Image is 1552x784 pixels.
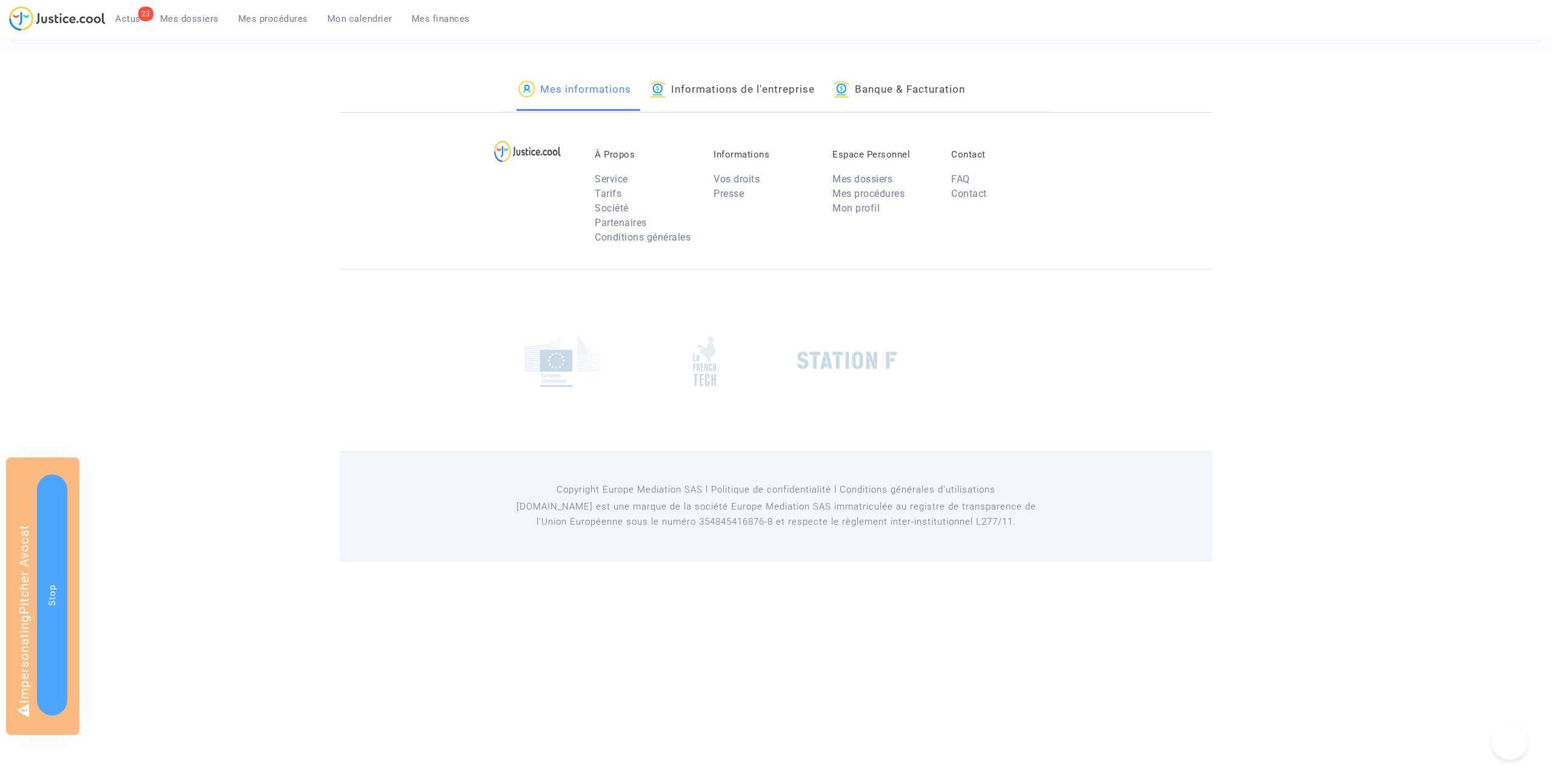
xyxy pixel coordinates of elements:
[6,457,79,735] div: Impersonating
[797,351,897,370] img: stationf.png
[595,202,629,214] a: Société
[1491,723,1528,760] iframe: Help Scout Beacon - Open
[9,6,105,31] img: jc-logo.svg
[832,173,892,185] a: Mes dossiers
[494,141,561,162] img: logo-lg.svg
[500,482,1052,497] p: Copyright Europe Mediation SAS l Politique de confidentialité l Conditions générales d’utilisa...
[105,10,150,28] a: 23Actus
[951,149,1052,160] p: Contact
[714,149,814,160] p: Informations
[951,173,970,185] a: FAQ
[595,217,647,228] a: Partenaires
[327,13,392,24] span: Mon calendrier
[412,13,470,24] span: Mes finances
[500,499,1052,530] p: [DOMAIN_NAME] est une marque de la société Europe Mediation SAS immatriculée au registre de tr...
[649,81,666,98] img: icon-banque.svg
[714,173,760,185] a: Vos droits
[524,334,600,387] img: europe_commision.png
[229,10,318,28] a: Mes procédures
[115,13,141,24] span: Actus
[402,10,480,28] a: Mes finances
[832,188,905,199] a: Mes procédures
[595,173,628,185] a: Service
[693,335,716,387] img: french_tech.png
[833,81,850,98] img: icon-banque.svg
[518,70,631,111] a: Mes informations
[951,188,987,199] a: Contact
[832,149,933,160] p: Espace Personnel
[518,81,535,98] img: icon-passager.svg
[138,7,153,21] div: 23
[595,188,621,199] a: Tarifs
[160,13,219,24] span: Mes dossiers
[238,13,308,24] span: Mes procédures
[595,231,691,243] a: Conditions générales
[714,188,744,199] a: Presse
[318,10,402,28] a: Mon calendrier
[833,70,965,111] a: Banque & Facturation
[832,202,880,214] a: Mon profil
[150,10,229,28] a: Mes dossiers
[595,149,695,160] p: À Propos
[649,70,815,111] a: Informations de l'entreprise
